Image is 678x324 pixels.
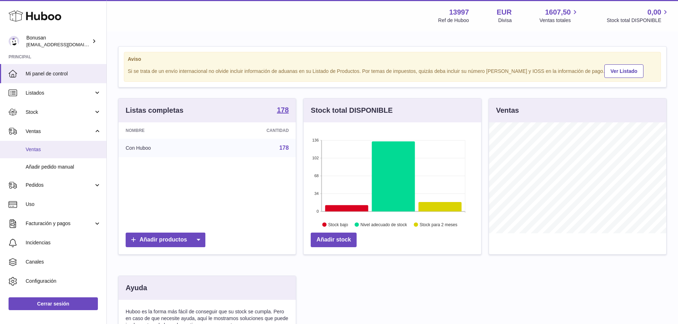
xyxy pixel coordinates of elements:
span: Ventas [26,128,94,135]
a: Añadir stock [311,233,357,247]
td: Con Huboo [119,139,211,157]
span: Listados [26,90,94,96]
a: 178 [277,106,289,115]
a: 1607,50 Ventas totales [540,7,579,24]
a: 178 [279,145,289,151]
a: Ver Listado [604,64,643,78]
text: Stock para 2 meses [420,222,457,227]
span: Ventas [26,146,101,153]
h3: Ayuda [126,283,147,293]
text: 34 [315,191,319,196]
a: 0,00 Stock total DISPONIBLE [607,7,669,24]
text: 102 [312,156,319,160]
text: 0 [317,209,319,213]
span: Mi panel de control [26,70,101,77]
th: Cantidad [211,122,296,139]
strong: Aviso [128,56,657,63]
text: Nivel adecuado de stock [361,222,408,227]
span: Uso [26,201,101,208]
text: Stock bajo [328,222,348,227]
div: Ref de Huboo [438,17,469,24]
text: 136 [312,138,319,142]
span: Stock total DISPONIBLE [607,17,669,24]
span: Incidencias [26,239,101,246]
a: Cerrar sesión [9,297,98,310]
span: Configuración [26,278,101,285]
span: Pedidos [26,182,94,188]
span: Añadir pedido manual [26,164,101,170]
span: 0,00 [647,7,661,17]
h3: Stock total DISPONIBLE [311,106,393,115]
strong: 178 [277,106,289,113]
a: Añadir productos [126,233,205,247]
th: Nombre [119,122,211,139]
h3: Ventas [496,106,519,115]
span: Stock [26,109,94,116]
span: Facturación y pagos [26,220,94,227]
strong: 13997 [449,7,469,17]
div: Bonusan [26,34,90,48]
strong: EUR [497,7,512,17]
span: [EMAIL_ADDRESS][DOMAIN_NAME] [26,42,105,47]
div: Si se trata de un envío internacional no olvide incluir información de aduanas en su Listado de P... [128,63,657,78]
img: info@bonusan.es [9,36,19,47]
h3: Listas completas [126,106,183,115]
span: 1607,50 [545,7,571,17]
text: 68 [315,174,319,178]
span: Canales [26,259,101,265]
div: Divisa [498,17,512,24]
span: Ventas totales [540,17,579,24]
